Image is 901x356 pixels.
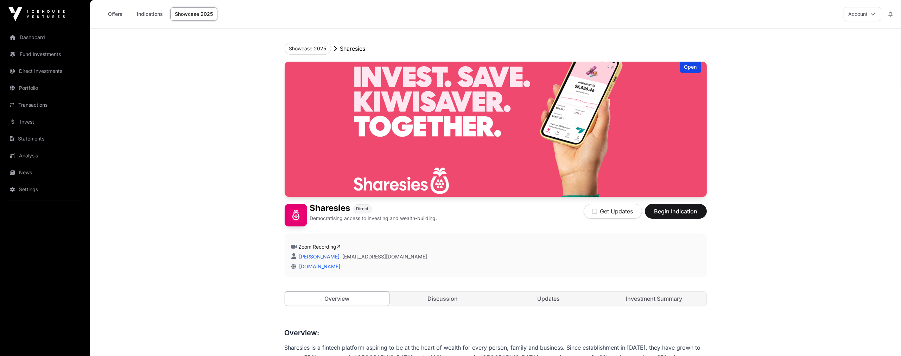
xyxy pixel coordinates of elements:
h1: Sharesies [310,204,350,213]
a: [PERSON_NAME] [298,254,340,260]
span: Direct [356,206,369,212]
p: Democratising access to investing and wealth-building. [310,215,437,222]
img: Sharesies [285,62,707,197]
a: Showcase 2025 [170,7,217,21]
button: Showcase 2025 [285,43,331,55]
img: Sharesies [285,204,307,226]
a: Portfolio [6,80,84,96]
a: Updates [496,292,601,306]
a: Indications [132,7,167,21]
a: Transactions [6,97,84,113]
button: Account [844,7,881,21]
a: Statements [6,131,84,146]
a: Begin Indication [645,211,707,218]
nav: Tabs [285,292,706,306]
div: Open [680,62,701,73]
a: Overview [285,291,390,306]
iframe: Chat Widget [866,322,901,356]
p: Sharesies [340,44,366,53]
img: Icehouse Ventures Logo [8,7,65,21]
span: Begin Indication [654,207,698,216]
a: Direct Investments [6,63,84,79]
a: Fund Investments [6,46,84,62]
a: Dashboard [6,30,84,45]
div: チャットウィジェット [866,322,901,356]
h3: Overview: [285,327,707,338]
a: Offers [101,7,129,21]
a: Zoom Recording [299,244,341,250]
a: Discussion [391,292,495,306]
button: Begin Indication [645,204,707,219]
a: Analysis [6,148,84,163]
a: Invest [6,114,84,130]
button: Get Updates [584,204,642,219]
a: [EMAIL_ADDRESS][DOMAIN_NAME] [343,253,427,260]
a: News [6,165,84,180]
a: Settings [6,182,84,197]
a: [DOMAIN_NAME] [297,263,341,269]
a: Investment Summary [602,292,706,306]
